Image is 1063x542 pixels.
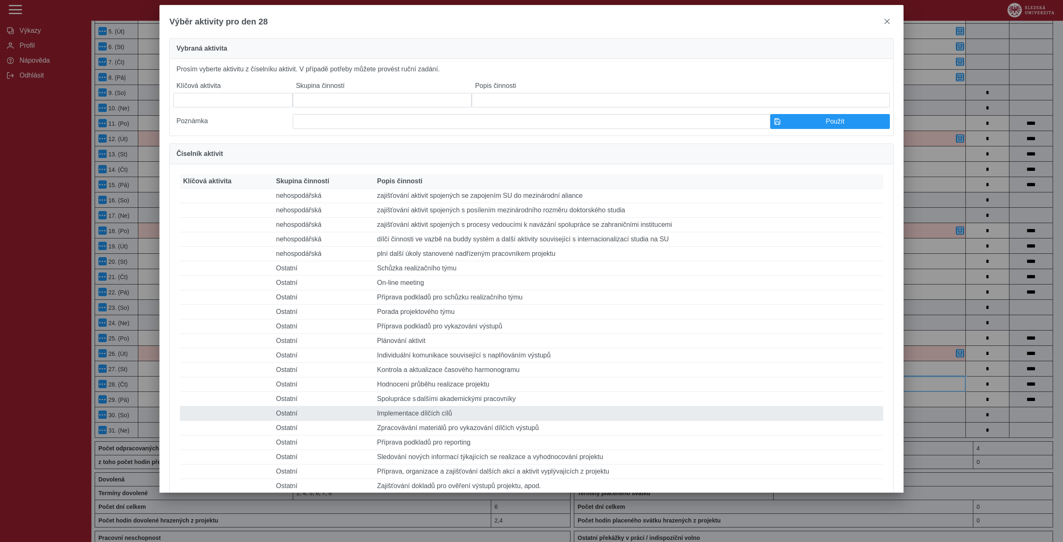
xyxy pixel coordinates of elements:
[273,305,374,319] td: Ostatní
[273,348,374,363] td: Ostatní
[374,218,883,232] td: zajišťování aktivit spojených s procesy vedoucími k navázání spolupráce se zahraničními institucemi
[273,334,374,348] td: Ostatní
[374,290,883,305] td: Příprava podkladů pro schůzku realizačního týmu
[374,348,883,363] td: Individuální komunikace související s naplňováním výstupů
[374,319,883,334] td: Příprava podkladů pro vykazování výstupů
[273,261,374,276] td: Ostatní
[183,177,232,185] span: Klíčová aktivita
[374,305,883,319] td: Porada projektového týmu
[273,450,374,464] td: Ostatní
[173,79,293,93] label: Klíčová aktivita
[169,17,268,27] span: Výběr aktivity pro den 28
[273,377,374,392] td: Ostatní
[273,406,374,421] td: Ostatní
[374,377,883,392] td: Hodnocení průběhu realizace projektu
[374,334,883,348] td: Plánování aktivit
[276,177,329,185] span: Skupina činností
[273,421,374,435] td: Ostatní
[176,151,223,157] span: Číselník aktivit
[273,218,374,232] td: nehospodářská
[784,118,886,125] span: Použít
[374,464,883,479] td: Příprava, organizace a zajišťování dalších akcí a aktivit vyplývajících z projektu
[472,79,890,93] label: Popis činnosti
[374,232,883,247] td: dílčí činnosti ve vazbě na buddy systém a další aktivity související s internacionalizací studia ...
[273,363,374,377] td: Ostatní
[374,189,883,203] td: zajišťování aktivit spojených se zapojením SU do mezinárodní aliance
[374,406,883,421] td: Implementace dílčích cílů
[273,247,374,261] td: nehospodářská
[169,59,894,136] div: Prosím vyberte aktivitu z číselníku aktivit. V případě potřeby můžete provést ruční zadání.
[176,45,227,52] span: Vybraná aktivita
[273,319,374,334] td: Ostatní
[377,177,422,185] span: Popis činnosti
[273,290,374,305] td: Ostatní
[273,392,374,406] td: Ostatní
[770,114,890,129] button: Použít
[374,392,883,406] td: Spolupráce s dalšími akademickými pracovníky
[374,261,883,276] td: Schůzka realizačního týmu
[374,363,883,377] td: Kontrola a aktualizace časového harmonogramu
[374,450,883,464] td: Sledování nových informací týkajících se realizace a vyhodnocování projektu
[374,479,883,493] td: Zajišťování dokladů pro ověření výstupů projektu, apod.
[273,479,374,493] td: Ostatní
[374,276,883,290] td: On-line meeting
[273,464,374,479] td: Ostatní
[273,435,374,450] td: Ostatní
[293,79,472,93] label: Skupina činností
[273,232,374,247] td: nehospodářská
[374,435,883,450] td: Příprava podkladů pro reporting
[374,421,883,435] td: Zpracovávání materiálů pro vykazování dílčích výstupů
[273,276,374,290] td: Ostatní
[374,203,883,218] td: zajišťování aktivit spojených s posílením mezinárodního rozměru doktorského studia
[880,15,894,28] button: close
[273,189,374,203] td: nehospodářská
[374,247,883,261] td: plní další úkoly stanovené nadřízeným pracovníkem projektu
[273,203,374,218] td: nehospodářská
[173,114,293,129] label: Poznámka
